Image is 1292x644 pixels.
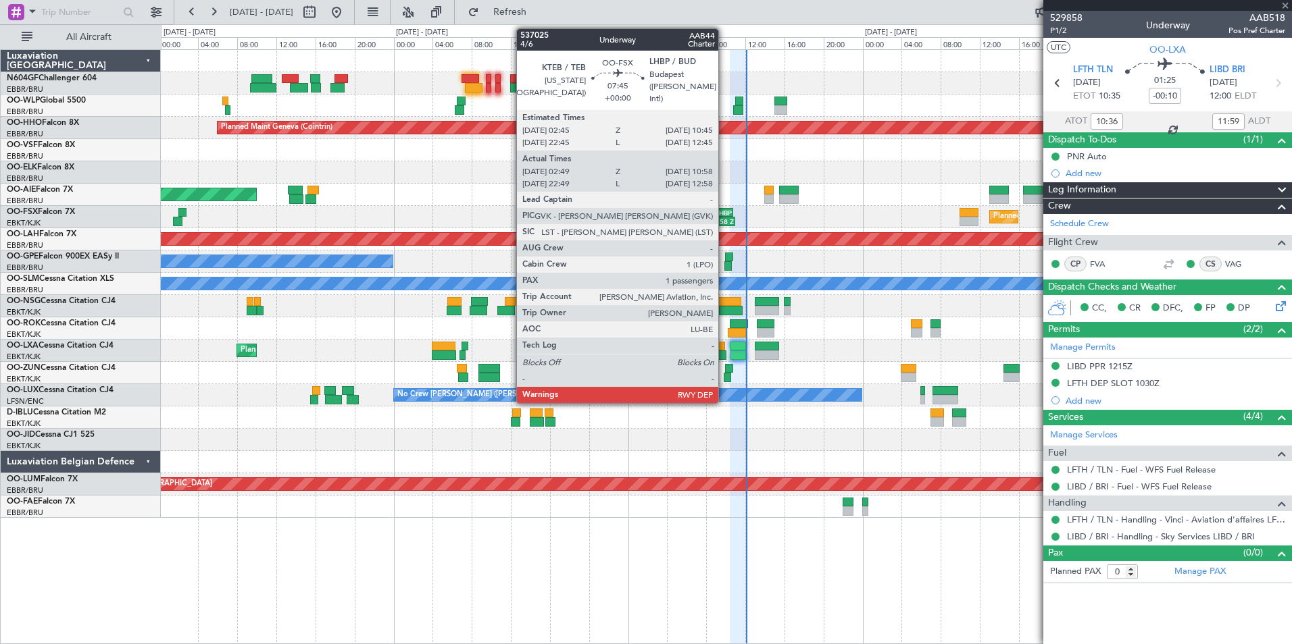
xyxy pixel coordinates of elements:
[1019,37,1058,49] div: 16:00
[824,37,863,49] div: 20:00
[941,37,980,49] div: 08:00
[1067,377,1160,389] div: LFTH DEP SLOT 1030Z
[1073,76,1101,90] span: [DATE]
[7,396,44,406] a: LFSN/ENC
[1149,43,1186,57] span: OO-LXA
[1048,322,1080,338] span: Permits
[482,7,539,17] span: Refresh
[7,275,114,283] a: OO-SLMCessna Citation XLS
[355,37,394,49] div: 20:00
[1228,11,1285,25] span: AAB518
[7,475,41,483] span: OO-LUM
[1243,322,1263,336] span: (2/2)
[706,37,745,49] div: 08:00
[1064,257,1087,271] div: CP
[1154,74,1176,88] span: 01:25
[7,285,43,295] a: EBBR/BRU
[1073,90,1095,103] span: ETOT
[1206,302,1216,315] span: FP
[1048,446,1066,461] span: Fuel
[7,119,79,127] a: OO-HHOFalcon 8X
[7,319,116,327] a: OO-ROKCessna Citation CJ4
[7,84,43,95] a: EBBR/BRU
[1225,258,1256,270] a: VAG
[159,37,199,49] div: 00:00
[1199,257,1222,271] div: CS
[1235,90,1256,103] span: ELDT
[7,74,97,82] a: N604GFChallenger 604
[198,37,237,49] div: 04:00
[15,26,147,48] button: All Aircraft
[1050,217,1109,231] a: Schedule Crew
[1048,410,1083,425] span: Services
[7,374,41,384] a: EBKT/KJK
[7,498,38,506] span: OO-FAE
[7,263,43,273] a: EBBR/BRU
[7,475,78,483] a: OO-LUMFalcon 7X
[1210,63,1245,77] span: LIBD BRI
[1073,63,1113,77] span: LFTH TLN
[7,319,41,327] span: OO-ROK
[693,209,731,217] div: LHBP
[550,37,589,49] div: 16:00
[1067,514,1285,525] a: LFTH / TLN - Handling - Vinci - Aviation d'affaires LFTH / TLN*****MY HANDLING****
[7,208,75,216] a: OO-FSXFalcon 7X
[7,408,106,417] a: D-IBLUCessna Citation M2
[7,141,38,149] span: OO-VSF
[397,385,560,405] div: No Crew [PERSON_NAME] ([PERSON_NAME])
[7,352,41,362] a: EBKT/KJK
[1174,565,1226,579] a: Manage PAX
[7,252,119,261] a: OO-GPEFalcon 900EX EASy II
[628,37,668,49] div: 00:00
[1146,18,1190,32] div: Underway
[432,37,472,49] div: 04:00
[1067,481,1212,492] a: LIBD / BRI - Fuel - WFS Fuel Release
[7,186,36,194] span: OO-AIE
[667,37,706,49] div: 04:00
[7,342,39,350] span: OO-LXA
[7,297,116,305] a: OO-NSGCessna Citation CJ4
[35,32,143,42] span: All Aircraft
[863,37,902,49] div: 00:00
[1243,132,1263,146] span: (1/1)
[7,364,41,372] span: OO-ZUN
[7,230,39,238] span: OO-LAH
[7,240,43,250] a: EBBR/BRU
[1238,302,1250,315] span: DP
[7,386,39,394] span: OO-LUX
[241,340,398,360] div: Planned Maint Kortrijk-[GEOGRAPHIC_DATA]
[7,508,43,518] a: EBBR/BRU
[7,307,41,317] a: EBKT/KJK
[1248,115,1270,128] span: ALDT
[1243,409,1263,423] span: (4/4)
[1163,302,1183,315] span: DFC,
[316,37,355,49] div: 16:00
[785,37,824,49] div: 16:00
[901,37,941,49] div: 04:00
[472,37,511,49] div: 08:00
[745,37,785,49] div: 12:00
[7,74,39,82] span: N604GF
[7,342,114,350] a: OO-LXACessna Citation CJ4
[7,252,39,261] span: OO-GPE
[511,37,550,49] div: 12:00
[7,173,43,184] a: EBBR/BRU
[695,217,734,225] div: 10:58 Z
[1129,302,1141,315] span: CR
[221,117,332,138] div: Planned Maint Geneva (Cointrin)
[1067,360,1133,372] div: LIBD PPR 1215Z
[1067,464,1216,475] a: LFTH / TLN - Fuel - WFS Fuel Release
[7,419,41,429] a: EBKT/KJK
[1065,115,1087,128] span: ATOT
[396,27,448,38] div: [DATE] - [DATE]
[7,97,40,105] span: OO-WLP
[394,37,433,49] div: 00:00
[7,163,37,171] span: OO-ELK
[1047,41,1070,53] button: UTC
[7,97,86,105] a: OO-WLPGlobal 5500
[7,364,116,372] a: OO-ZUNCessna Citation CJ4
[7,129,43,139] a: EBBR/BRU
[41,2,119,22] input: Trip Number
[7,218,41,228] a: EBKT/KJK
[1050,25,1083,36] span: P1/2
